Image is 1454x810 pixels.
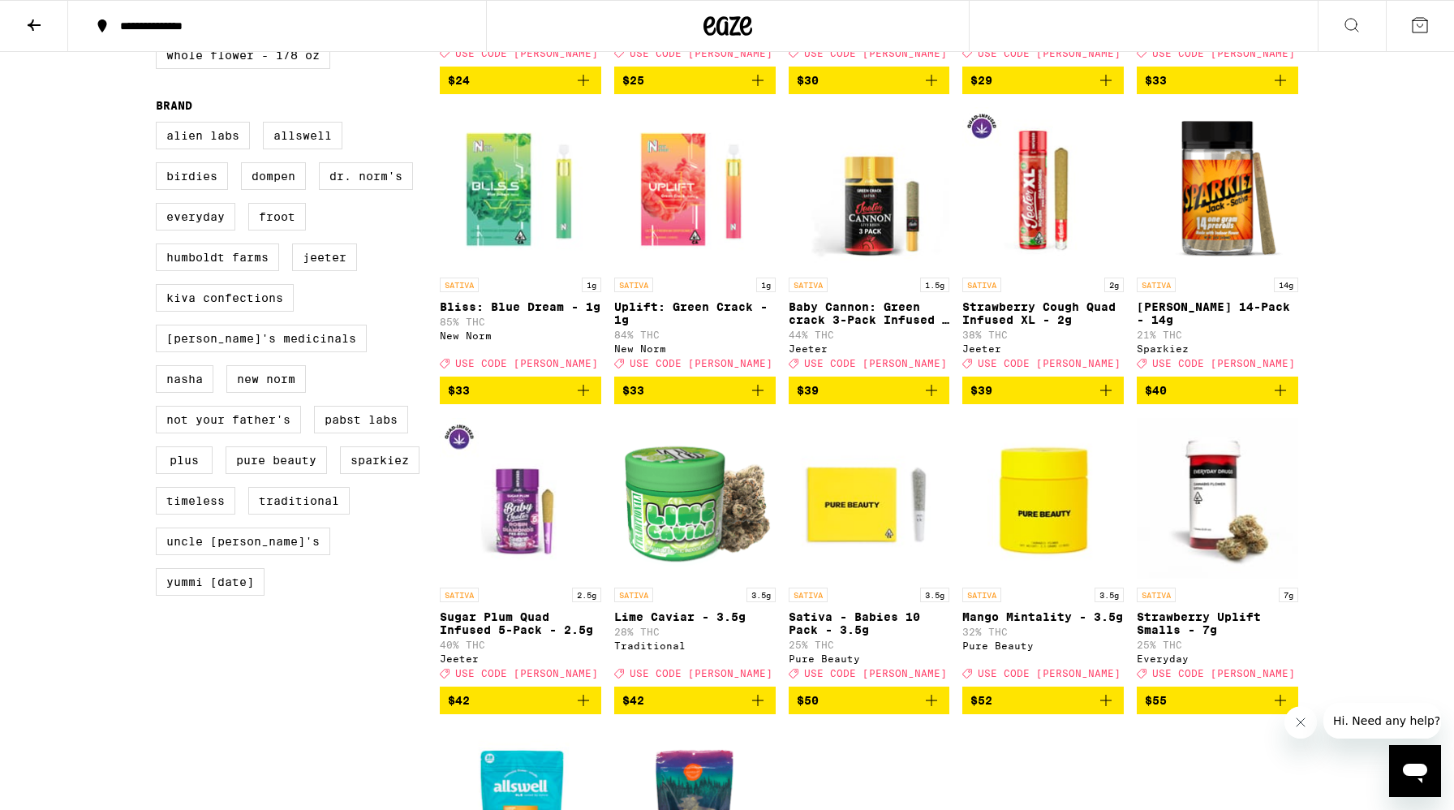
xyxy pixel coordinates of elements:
[440,640,601,650] p: 40% THC
[1137,588,1176,602] p: SATIVA
[1137,610,1298,636] p: Strawberry Uplift Smalls - 7g
[1095,588,1124,602] p: 3.5g
[630,358,772,368] span: USE CODE [PERSON_NAME]
[962,278,1001,292] p: SATIVA
[1137,687,1298,714] button: Add to bag
[614,278,653,292] p: SATIVA
[1137,640,1298,650] p: 25% THC
[1137,107,1298,377] a: Open page for Jack 14-Pack - 14g from Sparkiez
[970,384,992,397] span: $39
[440,300,601,313] p: Bliss: Blue Dream - 1g
[156,162,228,190] label: Birdies
[614,627,776,637] p: 28% THC
[455,358,598,368] span: USE CODE [PERSON_NAME]
[314,406,408,433] label: Pabst Labs
[614,343,776,354] div: New Norm
[789,330,950,340] p: 44% THC
[622,694,644,707] span: $42
[241,162,306,190] label: Dompen
[962,417,1124,579] img: Pure Beauty - Mango Mintality - 3.5g
[156,325,367,352] label: [PERSON_NAME]'s Medicinals
[920,588,949,602] p: 3.5g
[455,48,598,58] span: USE CODE [PERSON_NAME]
[1279,588,1298,602] p: 7g
[804,48,947,58] span: USE CODE [PERSON_NAME]
[978,358,1121,368] span: USE CODE [PERSON_NAME]
[582,278,601,292] p: 1g
[156,243,279,271] label: Humboldt Farms
[1145,384,1167,397] span: $40
[978,48,1121,58] span: USE CODE [PERSON_NAME]
[797,694,819,707] span: $50
[1323,703,1441,739] iframe: Message from company
[156,284,294,312] label: Kiva Confections
[440,278,479,292] p: SATIVA
[1137,107,1298,269] img: Sparkiez - Jack 14-Pack - 14g
[797,384,819,397] span: $39
[756,278,776,292] p: 1g
[614,610,776,623] p: Lime Caviar - 3.5g
[630,668,772,679] span: USE CODE [PERSON_NAME]
[614,67,776,94] button: Add to bag
[156,528,330,555] label: Uncle [PERSON_NAME]'s
[614,107,776,377] a: Open page for Uplift: Green Crack - 1g from New Norm
[804,668,947,679] span: USE CODE [PERSON_NAME]
[970,694,992,707] span: $52
[1137,377,1298,404] button: Add to bag
[440,317,601,327] p: 85% THC
[789,653,950,664] div: Pure Beauty
[962,627,1124,637] p: 32% THC
[804,358,947,368] span: USE CODE [PERSON_NAME]
[1152,668,1295,679] span: USE CODE [PERSON_NAME]
[614,687,776,714] button: Add to bag
[978,668,1121,679] span: USE CODE [PERSON_NAME]
[746,588,776,602] p: 3.5g
[1137,653,1298,664] div: Everyday
[614,640,776,651] div: Traditional
[1137,300,1298,326] p: [PERSON_NAME] 14-Pack - 14g
[962,67,1124,94] button: Add to bag
[1104,278,1124,292] p: 2g
[440,417,601,687] a: Open page for Sugar Plum Quad Infused 5-Pack - 2.5g from Jeeter
[614,300,776,326] p: Uplift: Green Crack - 1g
[797,74,819,87] span: $30
[1137,417,1298,687] a: Open page for Strawberry Uplift Smalls - 7g from Everyday
[614,417,776,687] a: Open page for Lime Caviar - 3.5g from Traditional
[156,568,265,596] label: Yummi [DATE]
[789,107,950,269] img: Jeeter - Baby Cannon: Green crack 3-Pack Infused - 1.5g
[319,162,413,190] label: Dr. Norm's
[789,417,950,687] a: Open page for Sativa - Babies 10 Pack - 3.5g from Pure Beauty
[1152,48,1295,58] span: USE CODE [PERSON_NAME]
[292,243,357,271] label: Jeeter
[156,487,235,515] label: Timeless
[156,122,250,149] label: Alien Labs
[789,67,950,94] button: Add to bag
[440,417,601,579] img: Jeeter - Sugar Plum Quad Infused 5-Pack - 2.5g
[1145,74,1167,87] span: $33
[448,694,470,707] span: $42
[970,74,992,87] span: $29
[440,653,601,664] div: Jeeter
[263,122,342,149] label: Allswell
[789,107,950,377] a: Open page for Baby Cannon: Green crack 3-Pack Infused - 1.5g from Jeeter
[448,74,470,87] span: $24
[614,377,776,404] button: Add to bag
[614,588,653,602] p: SATIVA
[440,687,601,714] button: Add to bag
[226,446,327,474] label: Pure Beauty
[962,377,1124,404] button: Add to bag
[1284,706,1317,739] iframe: Close message
[789,377,950,404] button: Add to bag
[789,588,828,602] p: SATIVA
[789,610,950,636] p: Sativa - Babies 10 Pack - 3.5g
[440,107,601,269] img: New Norm - Bliss: Blue Dream - 1g
[1389,745,1441,797] iframe: Button to launch messaging window
[455,668,598,679] span: USE CODE [PERSON_NAME]
[962,588,1001,602] p: SATIVA
[1137,67,1298,94] button: Add to bag
[962,300,1124,326] p: Strawberry Cough Quad Infused XL - 2g
[156,203,235,231] label: Everyday
[156,446,213,474] label: PLUS
[448,384,470,397] span: $33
